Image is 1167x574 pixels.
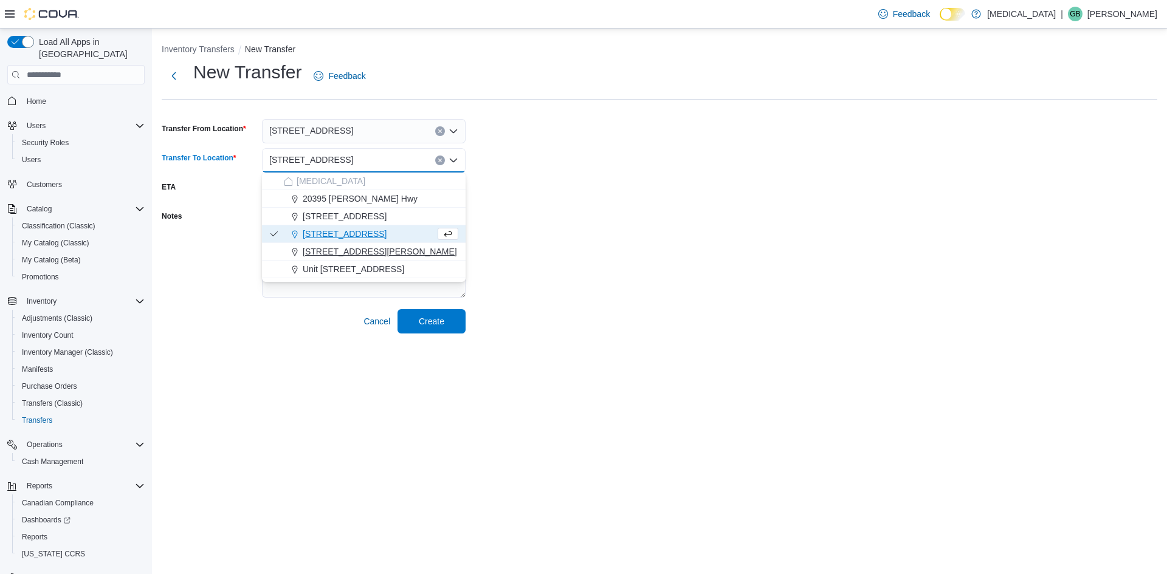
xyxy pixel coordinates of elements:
label: Notes [162,211,182,221]
span: My Catalog (Classic) [17,236,145,250]
button: Security Roles [12,134,150,151]
a: Adjustments (Classic) [17,311,97,326]
button: Open list of options [449,126,458,136]
button: My Catalog (Classic) [12,234,150,251]
a: Feedback [309,64,370,88]
span: Inventory [27,296,57,306]
span: Adjustments (Classic) [22,313,92,323]
button: Promotions [12,268,150,285]
button: Clear input [435,155,445,165]
span: Customers [27,180,62,190]
button: Home [2,92,150,109]
span: Reports [27,481,52,491]
span: Users [27,121,46,131]
button: Operations [2,436,150,453]
button: Users [2,117,150,134]
a: Cash Management [17,454,88,469]
span: Home [22,93,145,108]
span: Classification (Classic) [17,219,145,233]
button: Reports [22,479,57,493]
button: Catalog [2,200,150,217]
a: Inventory Count [17,328,78,343]
a: Promotions [17,270,64,284]
input: Dark Mode [940,8,965,21]
span: GB [1070,7,1080,21]
div: Choose from the following options [262,173,466,278]
button: Operations [22,437,67,452]
button: Inventory [2,293,150,310]
span: Transfers [17,413,145,428]
button: Create [398,309,466,333]
a: My Catalog (Beta) [17,253,86,267]
button: [STREET_ADDRESS][PERSON_NAME] [262,243,466,261]
a: Purchase Orders [17,379,82,394]
span: Security Roles [17,135,145,150]
button: Cancel [359,309,395,333]
span: Transfers [22,415,52,425]
span: Promotions [17,270,145,284]
a: Customers [22,177,67,192]
button: Next [162,64,186,88]
button: Close list of options [449,155,458,165]
span: Customers [22,177,145,192]
span: Inventory Manager (Classic) [17,345,145,360]
span: Cash Management [22,457,83,466]
span: Users [17,152,145,167]
span: Inventory Manager (Classic) [22,347,113,357]
span: Transfers (Classic) [22,398,83,408]
a: Manifests [17,362,58,377]
a: Feedback [873,2,935,26]
span: [STREET_ADDRESS] [269,152,353,167]
button: Users [22,118,50,133]
button: Inventory Count [12,327,150,344]
button: Inventory Transfers [162,44,235,54]
span: Home [27,97,46,106]
span: Users [22,118,145,133]
button: [MEDICAL_DATA] [262,173,466,190]
label: Transfer From Location [162,124,246,134]
a: Dashboards [12,511,150,528]
button: My Catalog (Beta) [12,251,150,268]
p: | [1061,7,1063,21]
button: Transfers [12,412,150,429]
span: [US_STATE] CCRS [22,549,85,559]
span: Users [22,155,41,165]
a: Classification (Classic) [17,219,100,233]
span: Purchase Orders [22,381,77,391]
span: Cancel [363,315,390,327]
span: Canadian Compliance [22,498,94,508]
p: [MEDICAL_DATA] [987,7,1056,21]
span: Dashboards [17,513,145,527]
span: [STREET_ADDRESS][PERSON_NAME] [303,245,457,258]
button: Classification (Classic) [12,217,150,234]
span: Load All Apps in [GEOGRAPHIC_DATA] [34,36,145,60]
label: ETA [162,182,176,192]
span: Feedback [328,70,365,82]
p: [PERSON_NAME] [1087,7,1157,21]
span: Promotions [22,272,59,282]
span: Feedback [893,8,930,20]
span: Cash Management [17,454,145,469]
span: Classification (Classic) [22,221,95,231]
button: [US_STATE] CCRS [12,545,150,562]
h1: New Transfer [193,60,301,84]
span: [STREET_ADDRESS] [303,228,387,240]
a: Canadian Compliance [17,496,98,510]
a: [US_STATE] CCRS [17,547,90,561]
span: Purchase Orders [17,379,145,394]
a: Transfers [17,413,57,428]
div: Glen Byrne [1068,7,1083,21]
span: Inventory [22,294,145,309]
button: Customers [2,176,150,193]
span: Operations [22,437,145,452]
span: Manifests [17,362,145,377]
span: Catalog [22,202,145,216]
a: Transfers (Classic) [17,396,88,411]
span: My Catalog (Classic) [22,238,89,248]
span: Adjustments (Classic) [17,311,145,326]
a: Inventory Manager (Classic) [17,345,118,360]
span: Inventory Count [22,330,74,340]
button: Reports [2,477,150,494]
span: Transfers (Classic) [17,396,145,411]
